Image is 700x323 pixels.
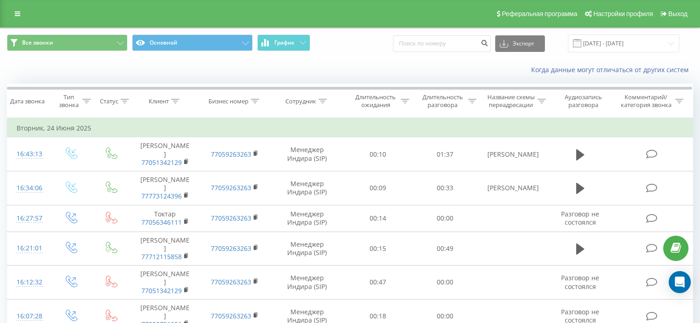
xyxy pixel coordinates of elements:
[531,65,693,74] a: Когда данные могут отличаться от других систем
[345,205,411,232] td: 00:14
[17,273,41,291] div: 16:12:32
[17,239,41,257] div: 16:21:01
[270,205,345,232] td: Менеджер Индира (SIP)
[7,34,127,51] button: Все звонки
[411,266,478,300] td: 00:00
[478,137,548,171] td: [PERSON_NAME]
[17,145,41,163] div: 16:43:13
[345,266,411,300] td: 00:47
[487,93,535,109] div: Название схемы переадресации
[495,35,545,52] button: Экспорт
[211,214,251,222] a: 77059263263
[10,97,45,105] div: Дата звонка
[593,10,653,17] span: Настройки профиля
[420,93,466,109] div: Длительность разговора
[130,266,200,300] td: [PERSON_NAME]
[411,137,478,171] td: 01:37
[149,97,169,105] div: Клиент
[211,244,251,253] a: 77059263263
[58,93,80,109] div: Тип звонка
[17,210,41,227] div: 16:27:57
[274,40,295,46] span: График
[345,171,411,205] td: 00:09
[619,93,673,109] div: Комментарий/категория звонка
[211,150,251,159] a: 77059263263
[141,158,182,167] a: 77051342129
[22,39,53,46] span: Все звонки
[141,252,182,261] a: 77712115858
[285,97,316,105] div: Сотрудник
[556,93,610,109] div: Аудиозапись разговора
[411,171,478,205] td: 00:33
[141,218,182,227] a: 77056346111
[211,183,251,192] a: 77059263263
[345,137,411,171] td: 00:10
[669,271,691,293] div: Open Intercom Messenger
[270,232,345,266] td: Менеджер Индира (SIP)
[561,210,599,227] span: Разговор не состоялся
[257,34,310,51] button: График
[411,205,478,232] td: 00:00
[393,35,491,52] input: Поиск по номеру
[130,171,200,205] td: [PERSON_NAME]
[561,273,599,290] span: Разговор не состоялся
[141,192,182,200] a: 77773124396
[130,137,200,171] td: [PERSON_NAME]
[668,10,688,17] span: Выход
[17,179,41,197] div: 16:34:06
[208,97,249,105] div: Бизнес номер
[353,93,399,109] div: Длительность ожидания
[100,97,118,105] div: Статус
[411,232,478,266] td: 00:49
[270,137,345,171] td: Менеджер Индира (SIP)
[132,34,253,51] button: Основной
[270,266,345,300] td: Менеджер Индира (SIP)
[502,10,577,17] span: Реферальная программа
[270,171,345,205] td: Менеджер Индира (SIP)
[130,232,200,266] td: [PERSON_NAME]
[141,286,182,295] a: 77051342129
[211,312,251,320] a: 77059263263
[7,119,693,137] td: Вторник, 24 Июня 2025
[478,171,548,205] td: [PERSON_NAME]
[345,232,411,266] td: 00:15
[211,278,251,286] a: 77059263263
[130,205,200,232] td: Токтар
